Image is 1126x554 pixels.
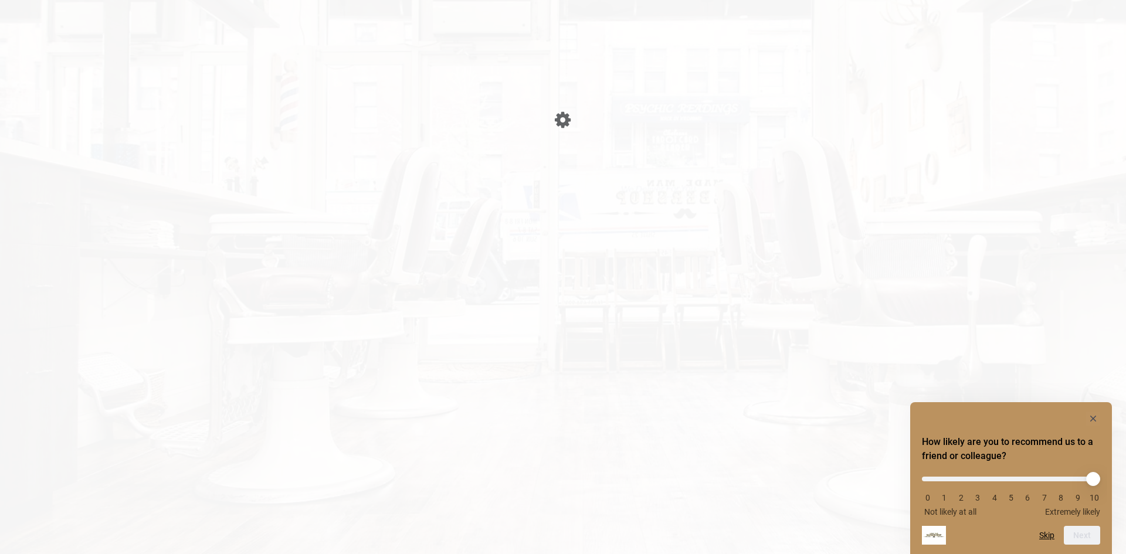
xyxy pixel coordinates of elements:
li: 10 [1088,493,1100,502]
div: How likely are you to recommend us to a friend or colleague? Select an option from 0 to 10, with ... [922,412,1100,545]
h2: How likely are you to recommend us to a friend or colleague? Select an option from 0 to 10, with ... [922,435,1100,463]
button: Skip [1039,531,1054,540]
li: 2 [955,493,967,502]
li: 8 [1055,493,1067,502]
li: 7 [1039,493,1050,502]
li: 1 [938,493,950,502]
li: 0 [922,493,934,502]
li: 4 [989,493,1000,502]
li: 9 [1072,493,1084,502]
span: Not likely at all [924,507,976,516]
li: 3 [972,493,983,502]
span: Extremely likely [1045,507,1100,516]
li: 6 [1022,493,1033,502]
button: Next question [1064,526,1100,545]
div: How likely are you to recommend us to a friend or colleague? Select an option from 0 to 10, with ... [922,468,1100,516]
li: 5 [1005,493,1017,502]
button: Hide survey [1086,412,1100,426]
